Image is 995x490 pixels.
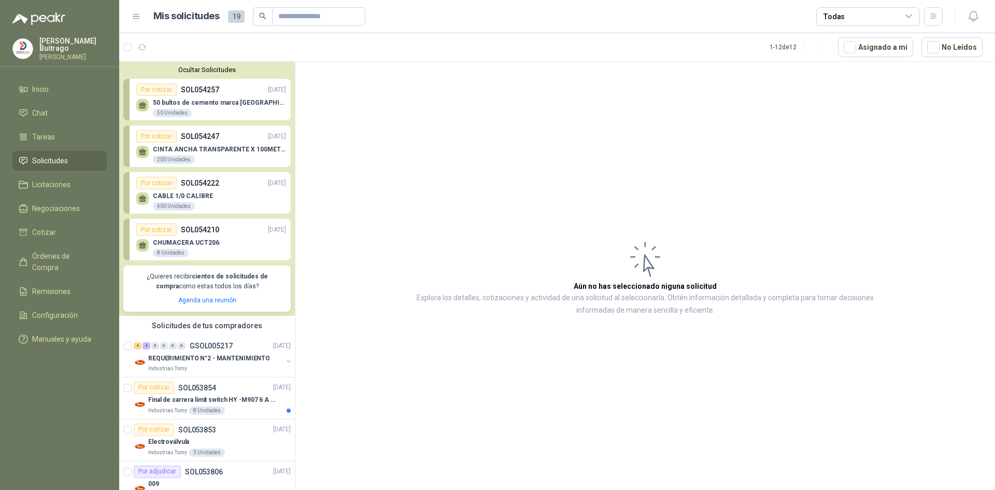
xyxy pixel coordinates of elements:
[123,79,291,120] a: Por cotizarSOL054257[DATE] 50 bultos de cemento marca [GEOGRAPHIC_DATA][PERSON_NAME]50 Unidades
[148,449,187,457] p: Industrias Tomy
[181,177,219,189] p: SOL054222
[134,382,174,394] div: Por cotizar
[134,340,293,373] a: 4 4 0 0 0 0 GSOL005217[DATE] Company LogoREQUERIMIENTO N°2 - MANTENIMIENTOIndustrias Tomy
[143,342,150,349] div: 4
[574,281,717,292] h3: Aún no has seleccionado niguna solicitud
[119,377,295,419] a: Por cotizarSOL053854[DATE] Company LogoFinal de carrera limit switch HY -M907 6 A - 250 V a.cIndu...
[134,466,181,478] div: Por adjudicar
[148,407,187,415] p: Industrias Tomy
[259,12,266,20] span: search
[12,329,107,349] a: Manuales y ayuda
[123,125,291,167] a: Por cotizarSOL054247[DATE] CINTA ANCHA TRANSPARENTE X 100METROS200 Unidades
[32,83,49,95] span: Inicio
[268,225,286,235] p: [DATE]
[32,155,68,166] span: Solicitudes
[32,227,56,238] span: Cotizar
[181,224,219,235] p: SOL054210
[32,310,78,321] span: Configuración
[921,37,983,57] button: No Leídos
[119,62,295,316] div: Ocultar SolicitudesPor cotizarSOL054257[DATE] 50 bultos de cemento marca [GEOGRAPHIC_DATA][PERSON...
[134,356,146,369] img: Company Logo
[136,130,177,143] div: Por cotizar
[169,342,177,349] div: 0
[32,333,91,345] span: Manuales y ayuda
[136,83,177,96] div: Por cotizar
[32,131,55,143] span: Tareas
[12,12,65,25] img: Logo peakr
[823,11,845,22] div: Todas
[185,468,223,475] p: SOL053806
[273,425,291,435] p: [DATE]
[153,99,286,106] p: 50 bultos de cemento marca [GEOGRAPHIC_DATA][PERSON_NAME]
[148,395,277,405] p: Final de carrera limit switch HY -M907 6 A - 250 V a.c
[136,177,177,189] div: Por cotizar
[190,342,233,349] p: GSOL005217
[178,384,216,391] p: SOL053854
[12,151,107,171] a: Solicitudes
[228,10,245,23] span: 19
[12,282,107,301] a: Remisiones
[181,84,219,95] p: SOL054257
[189,407,225,415] div: 8 Unidades
[12,305,107,325] a: Configuración
[12,246,107,277] a: Órdenes de Compra
[153,156,195,164] div: 200 Unidades
[134,424,174,436] div: Por cotizar
[123,219,291,260] a: Por cotizarSOL054210[DATE] CHUMACERA UCT2068 Unidades
[119,316,295,335] div: Solicitudes de tus compradores
[32,286,70,297] span: Remisiones
[273,341,291,351] p: [DATE]
[148,365,187,373] p: Industrias Tomy
[148,479,159,489] p: 009
[178,426,216,433] p: SOL053853
[148,437,189,447] p: Electroválvula
[12,127,107,147] a: Tareas
[770,39,830,55] div: 1 - 12 de 12
[160,342,168,349] div: 0
[178,342,186,349] div: 0
[268,178,286,188] p: [DATE]
[148,353,270,363] p: REQUERIMIENTO N°2 - MANTENIMIENTO
[273,383,291,393] p: [DATE]
[153,239,219,246] p: CHUMACERA UCT206
[32,250,97,273] span: Órdenes de Compra
[153,146,286,153] p: CINTA ANCHA TRANSPARENTE X 100METROS
[123,172,291,214] a: Por cotizarSOL054222[DATE] CABLE 1/0 CALIBRE400 Unidades
[134,440,146,453] img: Company Logo
[153,192,213,200] p: CABLE 1/0 CALIBRE
[268,132,286,142] p: [DATE]
[153,202,195,211] div: 400 Unidades
[32,179,70,190] span: Licitaciones
[153,9,220,24] h1: Mis solicitudes
[119,419,295,461] a: Por cotizarSOL053853[DATE] Company LogoElectroválvulaIndustrias Tomy3 Unidades
[178,297,236,304] a: Agenda una reunión
[273,467,291,477] p: [DATE]
[134,342,141,349] div: 4
[838,37,913,57] button: Asignado a mi
[12,222,107,242] a: Cotizar
[12,175,107,194] a: Licitaciones
[39,54,107,60] p: [PERSON_NAME]
[268,85,286,95] p: [DATE]
[156,273,268,290] b: cientos de solicitudes de compra
[39,37,107,52] p: [PERSON_NAME] Buitrago
[399,292,891,317] p: Explora los detalles, cotizaciones y actividad de una solicitud al seleccionarla. Obtén informaci...
[12,199,107,218] a: Negociaciones
[136,223,177,236] div: Por cotizar
[153,109,192,117] div: 50 Unidades
[12,103,107,123] a: Chat
[181,131,219,142] p: SOL054247
[12,79,107,99] a: Inicio
[134,398,146,411] img: Company Logo
[13,39,33,59] img: Company Logo
[123,66,291,74] button: Ocultar Solicitudes
[189,449,225,457] div: 3 Unidades
[153,249,189,257] div: 8 Unidades
[32,107,48,119] span: Chat
[32,203,80,214] span: Negociaciones
[130,272,285,291] p: ¿Quieres recibir como estas todos los días?
[151,342,159,349] div: 0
